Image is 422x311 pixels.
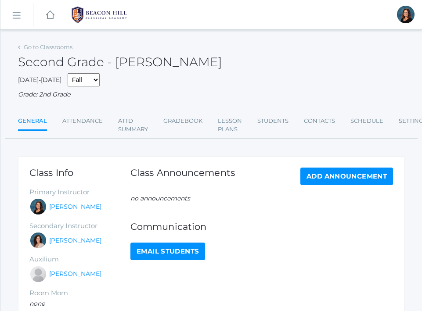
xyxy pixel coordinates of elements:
div: Cari Burke [29,232,47,249]
a: General [18,112,47,131]
h2: Second Grade - [PERSON_NAME] [18,55,222,69]
a: Add Announcement [300,168,393,185]
h1: Class Info [29,168,130,178]
h5: Secondary Instructor [29,222,130,230]
a: Go to Classrooms [24,43,72,50]
a: Students [257,112,289,130]
h5: Auxilium [29,256,130,263]
a: [PERSON_NAME] [49,269,101,279]
a: Schedule [350,112,383,130]
a: Attd Summary [118,112,148,138]
img: BHCALogos-05-308ed15e86a5a0abce9b8dd61676a3503ac9727e845dece92d48e8588c001991.png [66,4,132,26]
em: none [29,300,45,307]
a: Contacts [304,112,335,130]
span: [DATE]-[DATE] [18,76,61,84]
a: Lesson Plans [218,112,242,138]
a: [PERSON_NAME] [49,202,101,211]
a: Gradebook [163,112,202,130]
em: no announcements [130,194,190,202]
div: Emily Balli [29,198,47,215]
div: Sarah Armstrong [29,265,47,283]
a: Email Students [130,243,205,260]
h1: Communication [130,222,393,232]
div: Grade: 2nd Grade [18,90,404,99]
a: [PERSON_NAME] [49,236,101,245]
h5: Room Mom [29,290,130,297]
h1: Class Announcements [130,168,235,183]
h5: Primary Instructor [29,189,130,196]
a: Attendance [62,112,103,130]
div: Emily Balli [397,6,415,23]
